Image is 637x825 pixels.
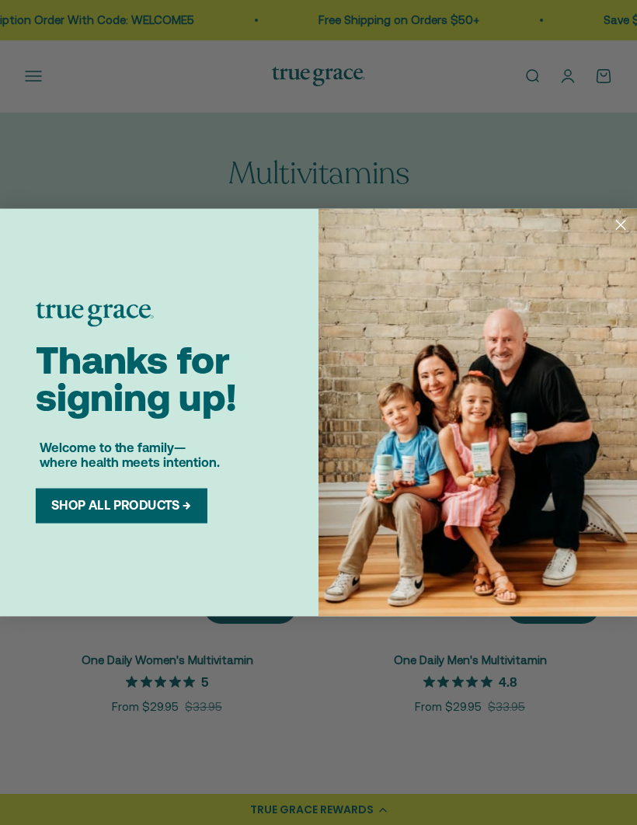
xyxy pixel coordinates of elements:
[318,209,637,617] img: b3f45010-4f50-4686-b610-c2d2f5ed60ad.jpeg
[45,498,197,513] button: SHOP ALL PRODUCTS →
[40,454,220,469] span: where health meets intention.
[36,338,238,419] span: Thanks for signing up!
[40,440,186,454] span: Welcome to the family—
[36,302,154,326] img: logo placeholder
[610,214,632,236] button: Close dialog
